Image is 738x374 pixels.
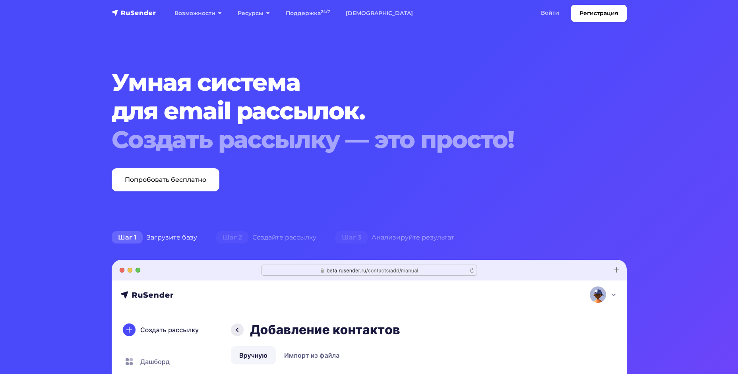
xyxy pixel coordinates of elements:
sup: 24/7 [321,9,330,14]
img: RuSender [112,9,156,17]
a: Попробовать бесплатно [112,168,219,191]
div: Создайте рассылку [207,230,326,245]
h1: Умная система для email рассылок. [112,68,583,154]
a: Ресурсы [230,5,278,21]
span: Шаг 2 [216,231,248,244]
a: Регистрация [571,5,627,22]
span: Шаг 3 [335,231,368,244]
a: Возможности [167,5,230,21]
div: Создать рассылку — это просто! [112,125,583,154]
a: Поддержка24/7 [278,5,338,21]
div: Загрузите базу [102,230,207,245]
span: Шаг 1 [112,231,143,244]
a: Войти [533,5,567,21]
a: [DEMOGRAPHIC_DATA] [338,5,421,21]
div: Анализируйте результат [326,230,464,245]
